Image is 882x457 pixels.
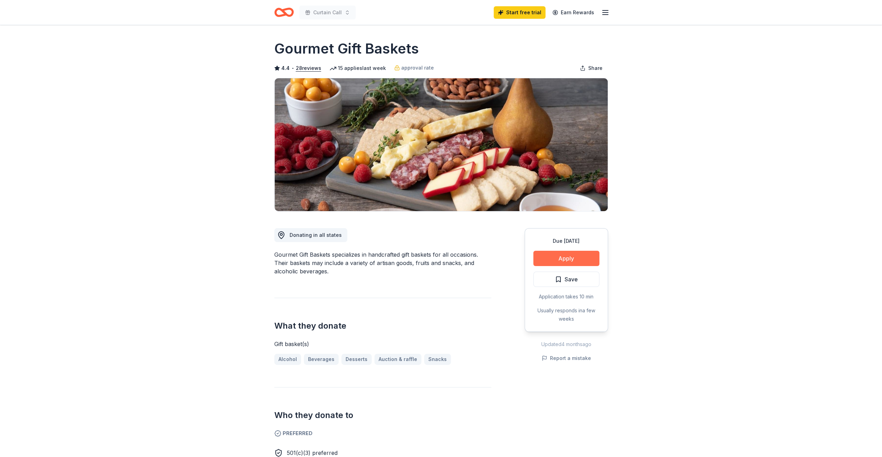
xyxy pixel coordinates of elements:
button: Curtain Call [299,6,356,19]
div: Application takes 10 min [533,292,599,301]
span: Preferred [274,429,491,438]
span: Share [588,64,602,72]
span: 4.4 [281,64,290,72]
a: Snacks [424,354,451,365]
div: Due [DATE] [533,237,599,245]
a: Start free trial [494,6,545,19]
span: Save [565,275,578,284]
span: approval rate [401,64,434,72]
button: Save [533,272,599,287]
span: 501(c)(3) preferred [287,449,338,456]
span: Curtain Call [313,8,342,17]
div: Usually responds in a few weeks [533,306,599,323]
img: Image for Gourmet Gift Baskets [275,78,608,211]
a: approval rate [394,64,434,72]
h1: Gourmet Gift Baskets [274,39,419,58]
h2: What they donate [274,320,491,331]
a: Home [274,4,294,21]
button: Apply [533,251,599,266]
a: Beverages [304,354,339,365]
a: Auction & raffle [374,354,421,365]
button: Share [574,61,608,75]
div: Gourmet Gift Baskets specializes in handcrafted gift baskets for all occasions. Their baskets may... [274,250,491,275]
a: Alcohol [274,354,301,365]
div: Updated 4 months ago [525,340,608,348]
button: 28reviews [296,64,321,72]
span: Donating in all states [290,232,342,238]
button: Report a mistake [542,354,591,362]
span: • [291,65,294,71]
div: Gift basket(s) [274,340,491,348]
a: Desserts [341,354,372,365]
div: 15 applies last week [330,64,386,72]
h2: Who they donate to [274,410,491,421]
a: Earn Rewards [548,6,598,19]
